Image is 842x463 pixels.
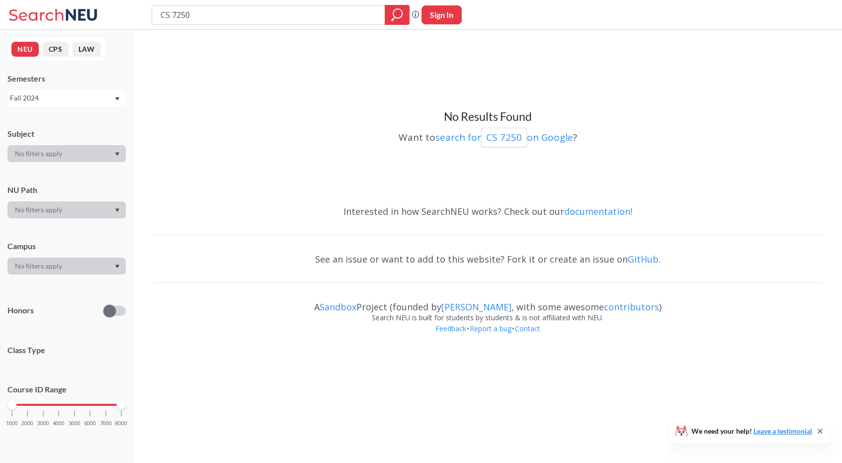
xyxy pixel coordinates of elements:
span: 3000 [37,421,49,426]
div: Dropdown arrow [7,145,126,162]
span: Class Type [7,345,126,356]
div: A Project (founded by , with some awesome ) [153,292,822,312]
span: 1000 [6,421,18,426]
svg: Dropdown arrow [115,265,120,269]
p: Course ID Range [7,384,126,395]
a: Feedback [435,324,467,333]
svg: magnifying glass [391,8,403,22]
div: Subject [7,128,126,139]
input: Class, professor, course number, "phrase" [160,6,378,23]
a: contributors [604,301,659,313]
div: Campus [7,241,126,252]
button: LAW [73,42,101,57]
p: CS 7250 [486,131,522,144]
div: NU Path [7,185,126,195]
svg: Dropdown arrow [115,208,120,212]
div: Want to ? [153,124,822,147]
svg: Dropdown arrow [115,152,120,156]
div: Search NEU is built for students by students & is not affiliated with NEU. [153,312,822,323]
button: Sign In [421,5,462,24]
span: 5000 [69,421,81,426]
span: 6000 [84,421,96,426]
div: magnifying glass [385,5,410,25]
button: CPS [43,42,69,57]
span: 2000 [21,421,33,426]
div: Interested in how SearchNEU works? Check out our [153,197,822,226]
a: documentation! [564,205,632,217]
div: • • [153,323,822,349]
span: 4000 [53,421,65,426]
svg: Dropdown arrow [115,97,120,101]
div: Dropdown arrow [7,258,126,275]
span: 8000 [115,421,127,426]
span: We need your help! [691,428,812,435]
div: Fall 2024Dropdown arrow [7,90,126,106]
div: Semesters [7,73,126,84]
span: 7000 [100,421,112,426]
div: See an issue or want to add to this website? Fork it or create an issue on . [153,245,822,274]
a: [PERSON_NAME] [441,301,511,313]
button: NEU [11,42,39,57]
div: Fall 2024 [10,93,114,103]
h3: No Results Found [153,109,822,124]
a: Contact [514,324,541,333]
a: search forCS 7250on Google [435,131,573,144]
p: Honors [7,305,34,316]
a: Sandbox [320,301,356,313]
div: Dropdown arrow [7,201,126,218]
a: Report a bug [469,324,512,333]
a: Leave a testimonial [754,427,812,435]
a: GitHub [628,253,659,265]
